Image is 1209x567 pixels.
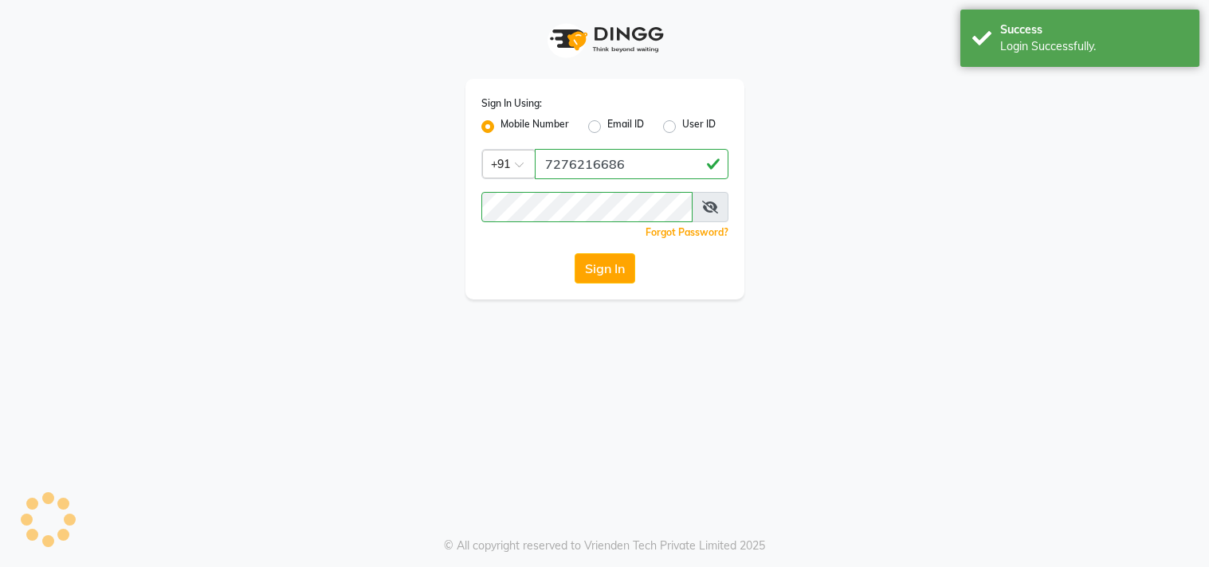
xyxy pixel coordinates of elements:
input: Username [535,149,728,179]
label: Mobile Number [500,117,569,136]
a: Forgot Password? [646,226,728,238]
div: Login Successfully. [1000,38,1187,55]
label: Email ID [607,117,644,136]
img: logo1.svg [541,16,669,63]
label: Sign In Using: [481,96,542,111]
input: Username [481,192,693,222]
div: Success [1000,22,1187,38]
label: User ID [682,117,716,136]
button: Sign In [575,253,635,283]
